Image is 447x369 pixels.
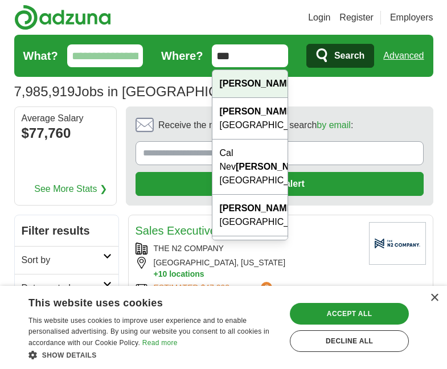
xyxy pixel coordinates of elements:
button: +10 locations [154,269,360,280]
div: , [GEOGRAPHIC_DATA] [212,98,288,140]
div: Average Salary [22,114,109,123]
strong: [PERSON_NAME] [219,203,296,213]
div: This website uses cookies [28,293,250,310]
div: [GEOGRAPHIC_DATA], [US_STATE] [136,257,360,280]
button: Create alert [136,172,424,196]
div: zona [212,70,288,98]
h2: Filter results [15,215,118,246]
a: Login [308,11,330,24]
span: Search [334,44,364,67]
a: Employers [390,11,433,24]
button: Search [306,44,374,68]
a: by email [317,120,351,130]
span: This website uses cookies to improve user experience and to enable personalised advertising. By u... [28,317,269,347]
div: Close [430,294,438,302]
label: What? [23,47,58,64]
span: 7,985,919 [14,81,75,102]
label: Where? [161,47,203,64]
span: ? [261,282,272,293]
div: Cal Nev , [GEOGRAPHIC_DATA] [212,140,288,195]
span: $47,293 [200,283,229,292]
h2: Sort by [22,253,103,267]
h2: Date posted [22,281,103,295]
a: Advanced [383,44,424,67]
strong: [PERSON_NAME] [219,79,296,88]
a: Read more, opens a new window [142,339,178,347]
strong: [PERSON_NAME] [236,162,312,171]
div: Accept all [290,303,409,325]
a: Date posted [15,274,118,302]
div: mo, [GEOGRAPHIC_DATA] [212,195,288,236]
a: Register [339,11,374,24]
img: Adzuna logo [14,5,111,30]
div: Decline all [290,330,409,352]
a: ESTIMATED:$47,293per year? [154,282,275,294]
div: spe, [GEOGRAPHIC_DATA] [212,236,288,278]
div: $77,760 [22,123,109,143]
strong: [PERSON_NAME] [219,106,296,116]
a: Sort by [15,246,118,274]
span: Receive the newest jobs for this search : [158,118,353,132]
span: Show details [42,351,97,359]
h1: Jobs in [GEOGRAPHIC_DATA] [14,84,264,99]
a: Sales Executive [136,224,216,237]
span: + [154,269,158,280]
div: THE N2 COMPANY [136,243,360,255]
img: Company logo [369,222,426,265]
div: Show details [28,349,278,360]
a: See More Stats ❯ [34,182,107,196]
